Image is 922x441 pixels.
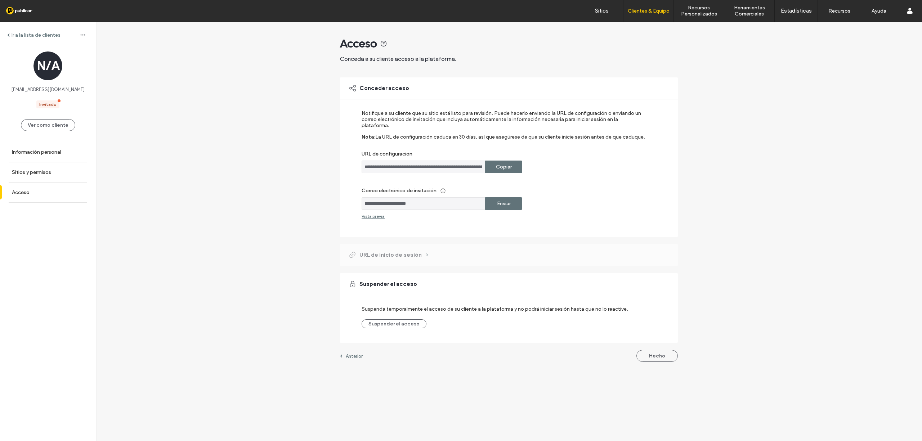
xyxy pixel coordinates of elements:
[12,169,51,175] label: Sitios y permisos
[12,149,61,155] label: Información personal
[595,8,609,14] label: Sitios
[362,302,628,316] label: Suspenda temporalmente el acceso de su cliente a la plataforma y no podrá iniciar sesión hasta qu...
[359,280,417,288] span: Suspender el acceso
[359,84,409,92] span: Conceder acceso
[362,134,375,151] label: Nota:
[362,319,426,328] button: Suspender el acceso
[362,151,646,161] label: URL de configuración
[340,55,456,62] span: Conceda a su cliente acceso a la plataforma.
[496,160,512,174] label: Copiar
[497,197,511,210] label: Enviar
[362,184,646,197] label: Correo electrónico de invitación
[11,86,85,93] span: [EMAIL_ADDRESS][DOMAIN_NAME]
[375,134,645,151] label: La URL de configuración caduca en 30 días, así que asegúrese de que su cliente inicie sesión ante...
[628,8,670,14] label: Clientes & Equipo
[346,354,363,359] label: Anterior
[12,189,30,195] label: Acceso
[781,8,812,14] label: Estadísticas
[340,36,377,51] span: Acceso
[39,101,57,108] div: Invitado
[33,51,62,80] div: N/A
[21,119,75,131] button: Ver como cliente
[872,8,886,14] label: Ayuda
[828,8,850,14] label: Recursos
[636,350,678,362] button: Hecho
[359,251,422,259] span: URL de inicio de sesión
[340,353,363,359] a: Anterior
[674,5,724,17] label: Recursos Personalizados
[15,5,35,12] span: Ayuda
[724,5,774,17] label: Herramientas Comerciales
[362,213,385,219] div: Vista previa
[362,110,646,134] label: Notifique a su cliente que su sitio está listo para revisión. Puede hacerlo enviando la URL de co...
[12,32,61,38] label: Ir a la lista de clientes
